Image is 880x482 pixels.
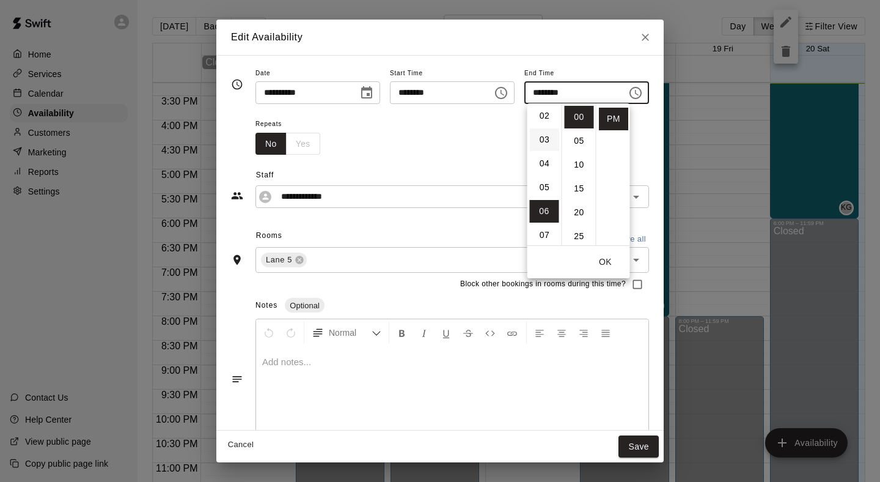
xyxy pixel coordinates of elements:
button: Redo [280,322,301,344]
button: Save [618,436,659,458]
button: Choose time, selected time is 6:00 PM [623,81,648,105]
ul: Select meridiem [596,103,630,245]
span: Block other bookings in rooms during this time? [460,278,626,291]
button: Left Align [529,322,550,344]
button: Format Underline [436,322,457,344]
li: 5 minutes [565,130,594,152]
li: 6 hours [530,200,559,223]
li: 7 hours [530,224,559,247]
span: Repeats [255,116,330,133]
button: Undo [258,322,279,344]
li: 3 hours [530,128,559,151]
button: Format Strikethrough [458,322,479,344]
button: Formatting Options [307,322,386,344]
svg: Notes [231,373,243,385]
li: 10 minutes [565,154,594,176]
button: Close [634,26,656,48]
button: Choose date, selected date is Sep 20, 2025 [354,81,379,105]
button: Center Align [551,322,572,344]
span: Normal [329,327,372,339]
svg: Rooms [231,254,243,266]
span: Rooms [256,231,282,240]
button: No [255,133,287,155]
button: Insert Code [480,322,501,344]
button: Right Align [573,322,594,344]
button: Open [628,251,645,269]
button: OK [586,251,625,273]
ul: Select minutes [562,103,596,245]
span: Optional [285,301,324,310]
li: 15 minutes [565,177,594,200]
svg: Staff [231,190,243,202]
span: Date [255,65,380,82]
li: 25 minutes [565,225,594,248]
button: Choose time, selected time is 10:00 AM [489,81,513,105]
h6: Edit Availability [231,29,302,45]
span: End Time [524,65,649,82]
span: Lane 5 [261,254,297,266]
button: Format Bold [392,322,413,344]
li: 2 hours [530,105,559,127]
li: 5 hours [530,176,559,199]
span: Staff [256,166,649,185]
li: 4 hours [530,152,559,175]
div: Lane 5 [261,253,307,267]
button: Open [628,188,645,206]
li: 0 minutes [565,106,594,128]
button: Justify Align [595,322,616,344]
svg: Timing [231,78,243,91]
button: Insert Link [502,322,522,344]
ul: Select hours [527,103,562,245]
span: Start Time [390,65,515,82]
button: Cancel [221,436,260,454]
li: PM [599,108,628,130]
div: outlined button group [255,133,320,155]
span: Notes [255,301,277,310]
button: Format Italics [414,322,435,344]
li: 20 minutes [565,201,594,224]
